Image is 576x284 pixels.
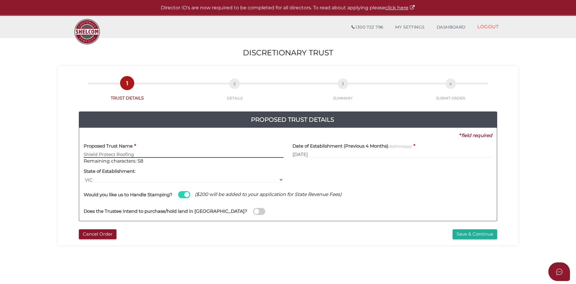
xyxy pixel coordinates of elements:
button: Open asap [548,262,570,281]
h4: Date of Establishment (Previous 4 Months) [293,144,412,149]
h4: Proposed Trust Details [84,115,501,124]
a: LOGOUT [471,20,505,33]
a: click here [385,5,415,11]
a: DASHBOARD [431,21,472,33]
span: 4 [445,78,456,89]
span: ($200 will be added to your application for State Revenue Fees) [195,191,342,198]
a: 3SUMMARY [288,85,398,101]
button: Cancel Order [79,229,116,239]
i: field required [461,133,492,138]
img: Logo [71,16,103,47]
button: Save & Continue [453,229,497,239]
h4: Proposed Trust Name [84,144,133,149]
h4: Does the Trustee intend to purchase/hold land in [GEOGRAPHIC_DATA]? [84,209,247,214]
small: (dd/mm/yyyy) [388,144,412,148]
span: 1 [122,78,132,88]
p: Director ID's are now required to be completed for all directors. To read about applying please [15,5,561,11]
a: 4SUBMIT ORDER [398,85,503,101]
a: MY SETTINGS [389,21,431,33]
span: Remaining characters: 58 [84,158,143,164]
span: 3 [338,78,348,89]
h4: Would you like us to Handle Stamping? [84,192,172,197]
span: 2 [229,78,240,89]
input: dd/mm/yyyy [293,151,492,158]
a: 2DETAILS [181,85,288,101]
a: 1TRUST DETAILS [73,84,181,101]
a: 1300 722 796 [345,21,389,33]
h4: State of Establishment: [84,169,135,174]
